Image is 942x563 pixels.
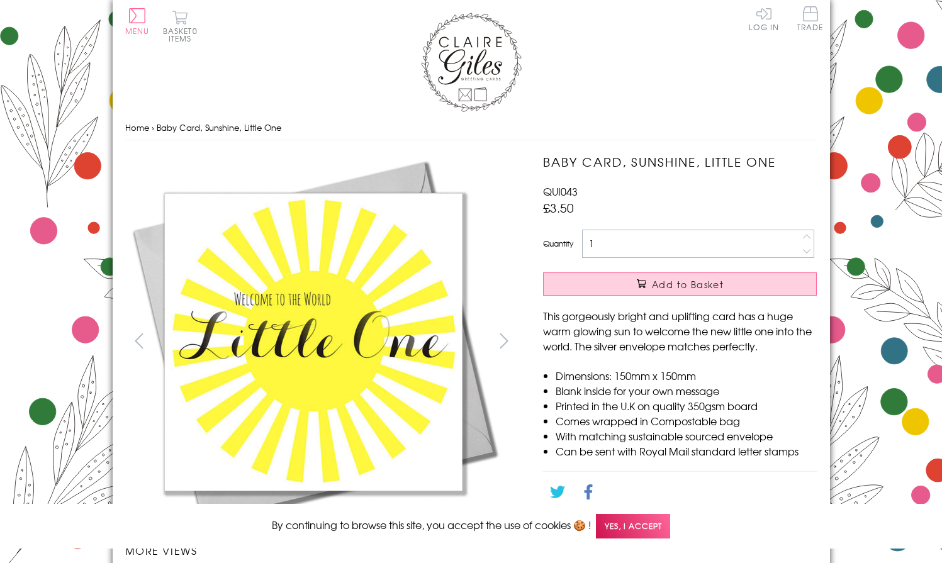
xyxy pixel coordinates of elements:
[543,272,817,296] button: Add to Basket
[125,25,150,36] span: Menu
[421,13,522,112] img: Claire Giles Greetings Cards
[157,121,281,133] span: Baby Card, Sunshine, Little One
[556,383,817,398] li: Blank inside for your own message
[543,153,817,171] h1: Baby Card, Sunshine, Little One
[556,398,817,413] li: Printed in the U.K on quality 350gsm board
[125,543,519,558] h3: More views
[125,121,149,133] a: Home
[490,326,518,355] button: next
[125,326,154,355] button: prev
[749,6,779,31] a: Log In
[543,199,574,216] span: £3.50
[556,428,817,443] li: With matching sustainable sourced envelope
[543,184,578,199] span: QUI043
[556,413,817,428] li: Comes wrapped in Compostable bag
[125,8,150,35] button: Menu
[556,368,817,383] li: Dimensions: 150mm x 150mm
[543,238,573,249] label: Quantity
[652,278,724,291] span: Add to Basket
[797,6,824,33] a: Trade
[596,514,670,538] span: Yes, I accept
[125,115,817,141] nav: breadcrumbs
[797,6,824,31] span: Trade
[169,25,198,44] span: 0 items
[152,121,154,133] span: ›
[163,10,198,42] button: Basket0 items
[125,153,503,530] img: Baby Card, Sunshine, Little One
[543,308,817,354] p: This gorgeously bright and uplifting card has a huge warm glowing sun to welcome the new little o...
[556,443,817,459] li: Can be sent with Royal Mail standard letter stamps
